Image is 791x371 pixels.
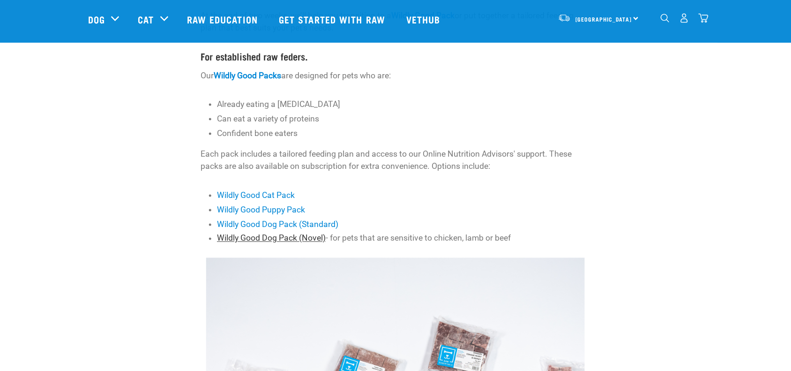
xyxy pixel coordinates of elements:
[217,234,326,243] a: Wildly Good Dog Pack (Novel)
[88,12,105,26] a: Dog
[201,51,590,61] h4: For established raw feders.
[217,127,590,139] p: Confident bone eaters
[217,220,338,229] a: Wildly Good Dog Pack (Standard)
[661,14,670,23] img: home-icon-1@2x.png
[217,98,590,110] p: Already eating a [MEDICAL_DATA]
[575,17,632,21] span: [GEOGRAPHIC_DATA]
[699,13,709,23] img: home-icon@2x.png
[217,232,590,244] li: - for pets that are sensitive to chicken, lamb or beef
[217,190,295,200] a: Wildly Good Cat Pack
[679,13,689,23] img: user.png
[558,14,571,22] img: van-moving.png
[269,0,397,38] a: Get started with Raw
[201,69,590,82] p: Our are designed for pets who are:
[201,148,590,173] p: Each pack includes a tailored feeding plan and access to our Online Nutrition Advisors' support. ...
[178,0,269,38] a: Raw Education
[397,0,452,38] a: Vethub
[217,205,305,214] a: Wildly Good Puppy Pack
[138,12,154,26] a: Cat
[214,71,281,80] a: Wildly Good Packs
[217,113,590,125] p: Can eat a variety of proteins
